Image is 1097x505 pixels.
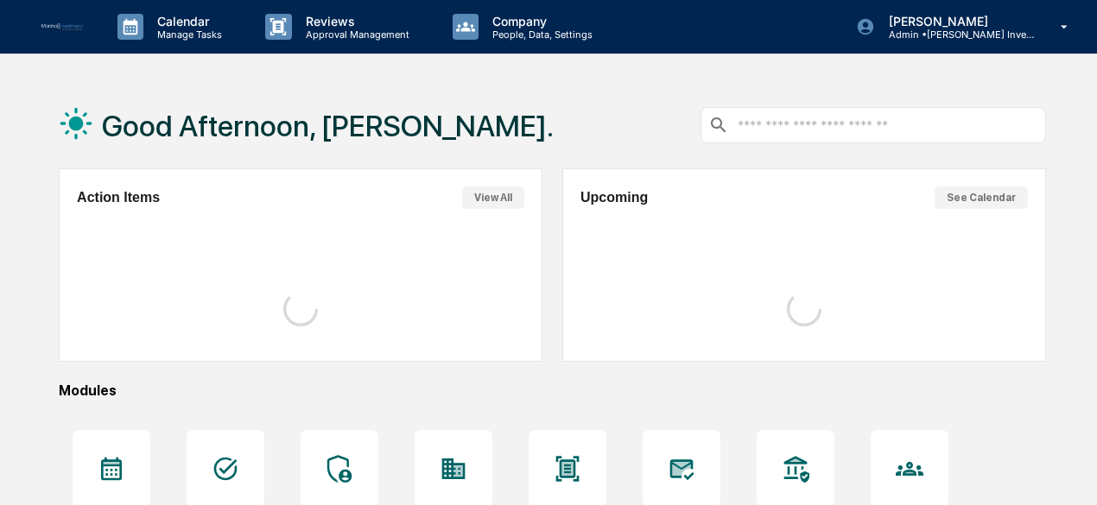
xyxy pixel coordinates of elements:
h2: Action Items [77,190,160,205]
p: [PERSON_NAME] [875,14,1036,28]
p: Reviews [292,14,418,28]
p: People, Data, Settings [479,28,601,41]
p: Approval Management [292,28,418,41]
p: Company [479,14,601,28]
button: See Calendar [935,186,1028,209]
button: View All [462,186,524,209]
p: Manage Tasks [143,28,231,41]
h1: Good Afternoon, [PERSON_NAME]. [102,109,554,143]
h2: Upcoming [580,190,648,205]
p: Admin • [PERSON_NAME] Investment Management [875,28,1036,41]
p: Calendar [143,14,231,28]
div: Modules [59,382,1046,399]
img: logo [41,23,83,30]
